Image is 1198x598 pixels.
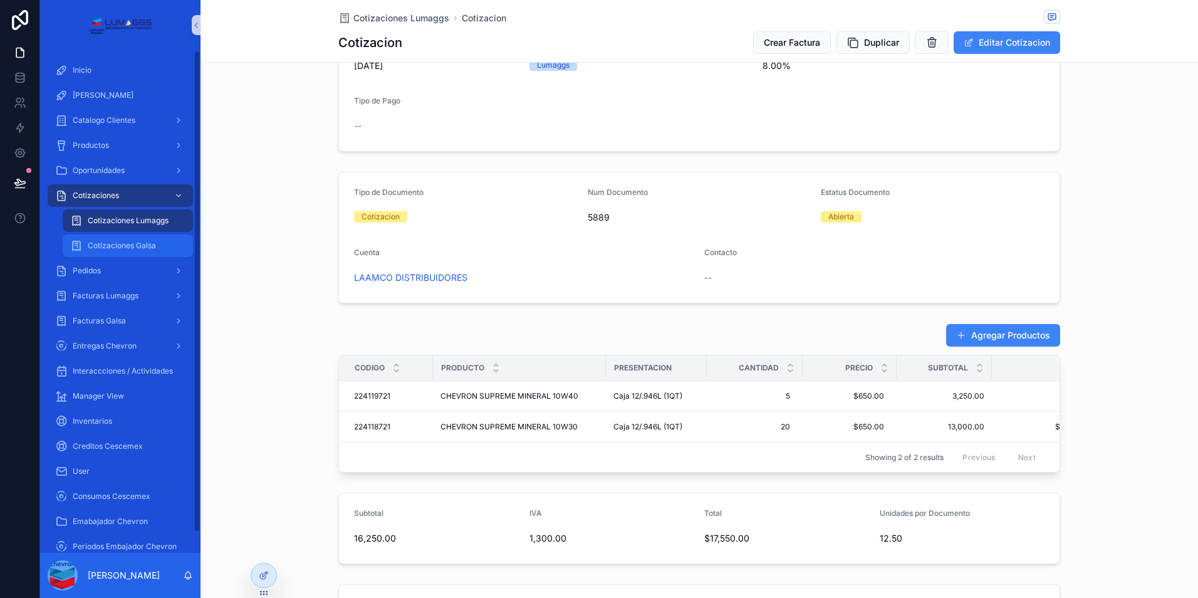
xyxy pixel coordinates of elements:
[992,422,1097,432] a: $14,040.00
[354,120,362,132] span: --
[821,187,890,197] span: Estatus Documento
[88,15,152,35] img: App logo
[354,96,400,105] span: Tipo de Pago
[440,391,578,401] span: CHEVRON SUPREME MINERAL 10W40
[63,234,193,257] a: Cotizaciones Galsa
[73,165,125,176] span: Oportunidades
[763,60,986,72] span: 8.00%
[48,109,193,132] a: Catalogo Clientes
[354,532,519,545] span: 16,250.00
[362,211,400,223] div: Cotizacion
[588,187,648,197] span: Num Documento
[719,422,790,432] span: 20
[354,391,425,401] a: 224119721
[48,260,193,282] a: Pedidos
[613,391,699,401] a: Caja 12/.946L (1QT)
[48,159,193,182] a: Oportunidades
[836,31,910,54] button: Duplicar
[354,422,390,432] span: 224118721
[48,84,193,107] a: [PERSON_NAME]
[48,184,193,207] a: Cotizaciones
[73,316,126,326] span: Facturas Galsa
[48,410,193,433] a: Inventarios
[73,366,173,376] span: Interaccciones / Actividades
[354,60,519,72] span: [DATE]
[739,363,779,373] span: Cantidad
[48,485,193,508] a: Consumos Cescemex
[992,391,1097,401] span: $3,510.00
[880,532,1045,545] span: 12.50
[73,191,119,201] span: Cotizaciones
[48,385,193,407] a: Manager View
[353,12,449,24] span: Cotizaciones Lumaggs
[73,517,148,527] span: Emabajador Chevron
[614,363,672,373] span: Presentacion
[88,216,169,226] span: Cotizaciones Lumaggs
[73,416,112,426] span: Inventarios
[815,391,884,401] span: $650.00
[462,12,506,24] a: Cotizacion
[880,508,970,518] span: Unidades por Documento
[904,422,984,432] a: 13,000.00
[613,391,682,401] span: Caja 12/.946L (1QT)
[613,422,699,432] a: Caja 12/.946L (1QT)
[354,422,425,432] a: 224118721
[714,386,795,406] a: 5
[354,187,424,197] span: Tipo de Documento
[764,36,820,49] span: Crear Factura
[48,59,193,81] a: Inicio
[714,417,795,437] a: 20
[354,271,467,284] a: LAAMCO DISTRIBUIDORES
[815,422,884,432] span: $650.00
[354,391,390,401] span: 224119721
[810,417,889,437] a: $650.00
[73,491,150,501] span: Consumos Cescemex
[338,12,449,24] a: Cotizaciones Lumaggs
[73,466,90,476] span: User
[48,310,193,332] a: Facturas Galsa
[954,31,1060,54] button: Editar Cotizacion
[704,248,737,257] span: Contacto
[753,31,831,54] button: Crear Factura
[48,335,193,357] a: Entregas Chevron
[63,209,193,232] a: Cotizaciones Lumaggs
[845,363,873,373] span: Precio
[440,422,578,432] span: CHEVRON SUPREME MINERAL 10W30
[946,324,1060,347] a: Agregar Productos
[88,569,160,582] p: [PERSON_NAME]
[719,391,790,401] span: 5
[354,248,380,257] span: Cuenta
[73,391,124,401] span: Manager View
[73,266,101,276] span: Pedidos
[48,134,193,157] a: Productos
[928,363,968,373] span: Subtotal
[904,391,984,401] a: 3,250.00
[529,532,695,545] span: 1,300.00
[537,60,570,71] div: Lumaggs
[338,34,402,51] h1: Cotizacion
[828,211,854,223] div: Abierta
[865,453,944,463] span: Showing 2 of 2 results
[48,510,193,533] a: Emabajador Chevron
[73,115,135,125] span: Catalogo Clientes
[48,460,193,483] a: User
[704,508,722,518] span: Total
[73,441,143,451] span: Creditos Cescemex
[48,285,193,307] a: Facturas Lumaggs
[40,50,201,553] div: scrollable content
[588,211,811,224] span: 5889
[704,532,870,545] span: $17,550.00
[48,360,193,382] a: Interaccciones / Actividades
[704,271,712,284] span: --
[48,535,193,558] a: Periodos Embajador Chevron
[355,363,385,373] span: Codigo
[440,391,598,401] a: CHEVRON SUPREME MINERAL 10W40
[73,542,177,552] span: Periodos Embajador Chevron
[810,386,889,406] a: $650.00
[354,508,383,518] span: Subtotal
[613,422,682,432] span: Caja 12/.946L (1QT)
[48,435,193,458] a: Creditos Cescemex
